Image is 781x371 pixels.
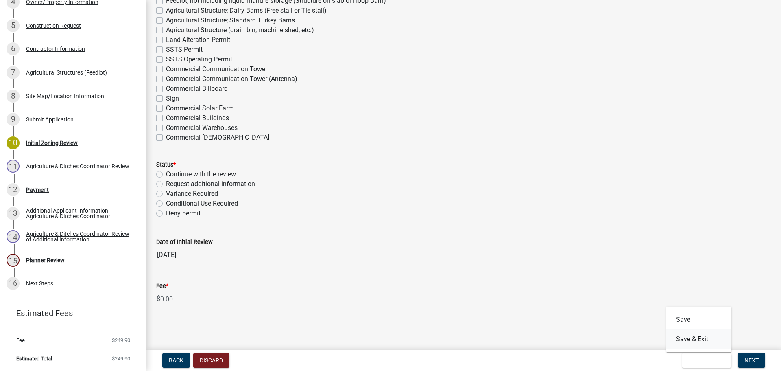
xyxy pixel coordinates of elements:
div: 11 [7,160,20,173]
label: Commercial Solar Farm [166,103,234,113]
div: Additional Applicant Information - Agriculture & Ditches Coordinator [26,208,133,219]
div: 13 [7,207,20,220]
label: Agricultural Structure; Standard Turkey Barns [166,15,295,25]
div: 14 [7,230,20,243]
span: $ [156,291,161,307]
span: Next [744,357,759,364]
label: SSTS Operating Permit [166,55,232,64]
label: Status [156,162,176,168]
label: SSTS Permit [166,45,203,55]
div: 8 [7,90,20,103]
span: Estimated Total [16,356,52,361]
div: Site Map/Location Information [26,93,104,99]
label: Variance Required [166,189,218,199]
button: Save [666,310,731,329]
label: Request additional information [166,179,255,189]
span: Back [169,357,183,364]
div: Construction Request [26,23,81,29]
div: Planner Review [26,257,65,263]
label: Agricultural Structure (grain bin, machine shed, etc.) [166,25,314,35]
div: Save & Exit [666,307,731,352]
button: Next [738,353,765,368]
label: Land Alteration Permit [166,35,230,45]
div: 7 [7,66,20,79]
label: Continue with the review [166,169,236,179]
label: Commercial Communication Tower (Antenna) [166,74,297,84]
div: Submit Application [26,116,74,122]
div: Agriculture & Ditches Coordinator Review of Additional Information [26,231,133,242]
label: Fee [156,283,168,289]
button: Save & Exit [666,329,731,349]
div: 15 [7,254,20,267]
div: Payment [26,187,49,193]
label: Deny permit [166,209,201,218]
button: Save & Exit [682,353,731,368]
button: Discard [193,353,229,368]
span: Save & Exit [689,357,720,364]
label: Agricultural Structure; Dairy Barns (Free stall or Tie stall) [166,6,327,15]
label: Commercial Billboard [166,84,228,94]
label: Commercial Buildings [166,113,229,123]
label: Commercial Communication Tower [166,64,267,74]
span: $249.90 [112,338,130,343]
div: Agricultural Structures (Feedlot) [26,70,107,75]
a: Estimated Fees [7,305,133,321]
label: Commercial [DEMOGRAPHIC_DATA] [166,133,269,143]
span: $249.90 [112,356,130,361]
div: 16 [7,277,20,290]
div: 9 [7,113,20,126]
button: Back [162,353,190,368]
div: 5 [7,19,20,32]
div: Contractor Information [26,46,85,52]
label: Sign [166,94,179,103]
div: Agriculture & Ditches Coordinator Review [26,163,129,169]
div: 6 [7,42,20,55]
label: Date of Initial Review [156,239,213,245]
label: Commercial Warehouses [166,123,238,133]
div: 12 [7,183,20,196]
div: Initial Zoning Review [26,140,78,146]
span: Fee [16,338,25,343]
div: 10 [7,136,20,149]
label: Conditional Use Required [166,199,238,209]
